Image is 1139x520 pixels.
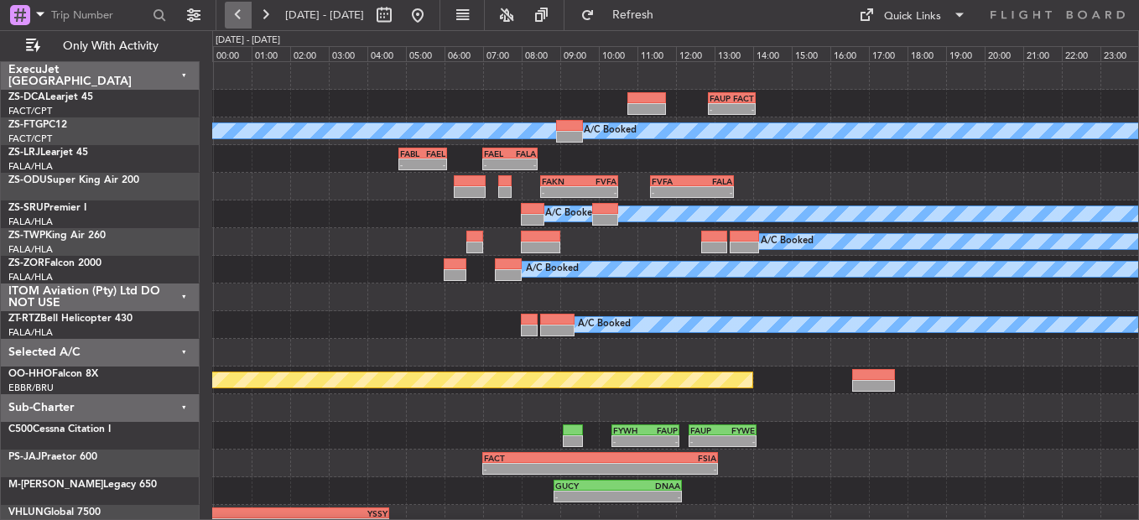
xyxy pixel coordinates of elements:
span: Only With Activity [44,40,177,52]
div: 23:00 [1100,46,1139,61]
span: ZS-DCA [8,92,45,102]
div: FYWE [722,425,755,435]
button: Quick Links [850,2,975,29]
div: FAUP [690,425,723,435]
span: ZS-LRJ [8,148,40,158]
div: FAEL [484,148,510,159]
div: YSSY [147,508,388,518]
div: 15:00 [792,46,830,61]
div: A/C Booked [584,118,637,143]
div: Quick Links [884,8,941,25]
div: 13:00 [715,46,753,61]
div: FAUP [710,93,732,103]
span: VHLUN [8,507,44,517]
a: FALA/HLA [8,160,53,173]
div: 12:00 [676,46,715,61]
span: ZS-TWP [8,231,45,241]
a: EBBR/BRU [8,382,54,394]
div: - [579,187,616,197]
div: DNAA [617,481,680,491]
div: - [692,187,732,197]
div: FAEL [423,148,445,159]
div: FACT [484,453,600,463]
a: OO-HHOFalcon 8X [8,369,98,379]
div: FAKN [542,176,579,186]
div: - [600,464,715,474]
div: A/C Booked [578,312,631,337]
div: 02:00 [290,46,329,61]
button: Refresh [573,2,674,29]
a: ZS-SRUPremier I [8,203,86,213]
a: FALA/HLA [8,271,53,283]
span: ZS-SRU [8,203,44,213]
a: FACT/CPT [8,133,52,145]
input: Trip Number [51,3,148,28]
span: [DATE] - [DATE] [285,8,364,23]
div: 01:00 [252,46,290,61]
a: ZS-TWPKing Air 260 [8,231,106,241]
div: - [510,159,536,169]
span: OO-HHO [8,369,52,379]
div: 05:00 [406,46,445,61]
div: - [690,436,723,446]
div: - [613,436,646,446]
a: ZS-ODUSuper King Air 200 [8,175,139,185]
a: M-[PERSON_NAME]Legacy 650 [8,480,157,490]
div: 11:00 [637,46,676,61]
span: C500 [8,424,33,434]
div: 16:00 [830,46,869,61]
div: 21:00 [1023,46,1062,61]
button: Only With Activity [18,33,182,60]
div: [DATE] - [DATE] [216,34,280,48]
div: A/C Booked [761,229,814,254]
div: 04:00 [367,46,406,61]
a: FALA/HLA [8,243,53,256]
div: FVFA [579,176,616,186]
div: 14:00 [753,46,792,61]
div: 09:00 [560,46,599,61]
div: FSIA [600,453,715,463]
div: 06:00 [445,46,483,61]
a: PS-JAJPraetor 600 [8,452,97,462]
div: 00:00 [213,46,252,61]
span: PS-JAJ [8,452,41,462]
div: FACT [731,93,754,103]
div: - [617,491,680,502]
div: - [400,159,423,169]
div: FALA [692,176,732,186]
div: GUCY [555,481,618,491]
div: - [542,187,579,197]
a: ZS-LRJLearjet 45 [8,148,88,158]
div: FYWH [613,425,646,435]
a: FALA/HLA [8,216,53,228]
div: 22:00 [1062,46,1100,61]
div: 07:00 [483,46,522,61]
a: C500Cessna Citation I [8,424,111,434]
div: - [722,436,755,446]
div: - [423,159,445,169]
div: 19:00 [946,46,985,61]
div: - [710,104,732,114]
div: 17:00 [869,46,908,61]
span: ZT-RTZ [8,314,40,324]
a: FALA/HLA [8,326,53,339]
span: ZS-ZOR [8,258,44,268]
span: ZS-ODU [8,175,47,185]
div: - [555,491,618,502]
div: FAUP [645,425,678,435]
div: A/C Booked [526,257,579,282]
span: ZS-FTG [8,120,43,130]
a: VHLUNGlobal 7500 [8,507,101,517]
div: - [484,159,510,169]
a: FACT/CPT [8,105,52,117]
div: - [652,187,692,197]
a: ZS-ZORFalcon 2000 [8,258,101,268]
div: FALA [510,148,536,159]
div: - [484,464,600,474]
div: 10:00 [599,46,637,61]
div: 20:00 [985,46,1023,61]
a: ZT-RTZBell Helicopter 430 [8,314,133,324]
a: ZS-DCALearjet 45 [8,92,93,102]
div: - [645,436,678,446]
div: A/C Booked [545,201,598,226]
